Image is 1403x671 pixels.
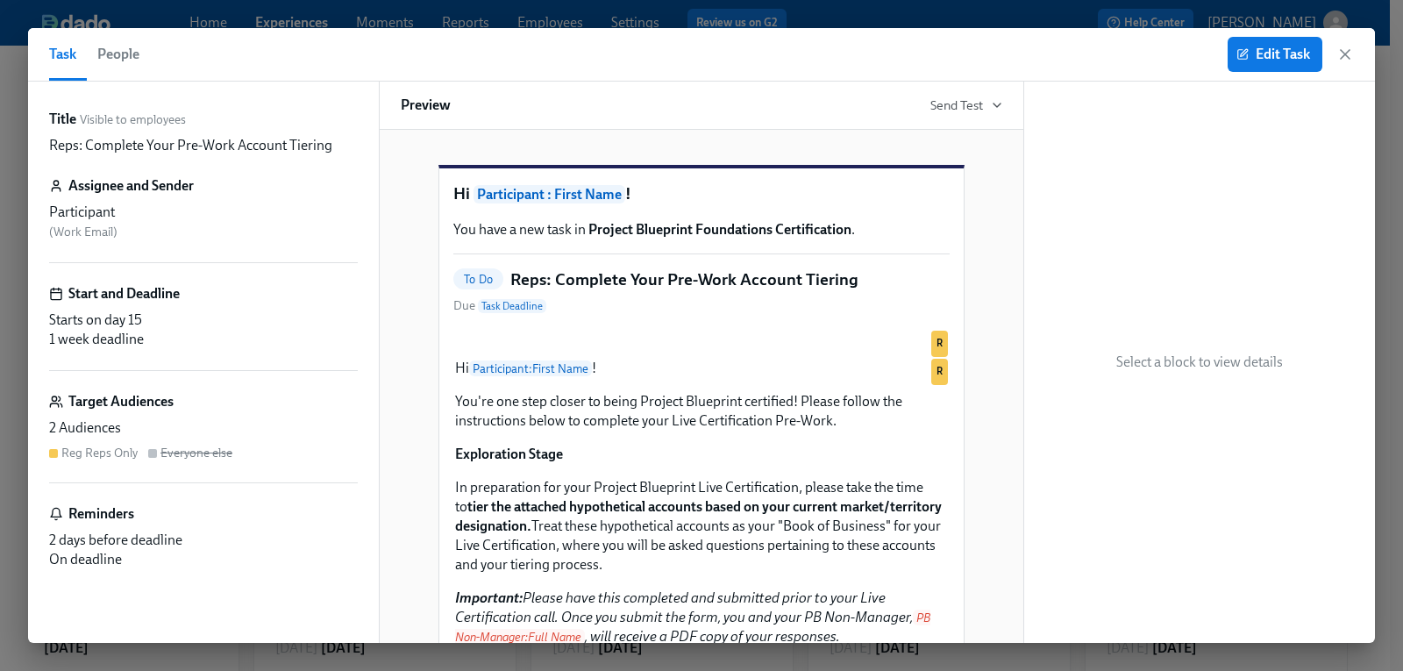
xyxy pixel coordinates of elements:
div: Starts on day 15 [49,311,358,330]
div: 2 days before deadline [49,531,358,550]
label: Title [49,110,76,129]
span: Task [49,42,76,67]
span: ( Work Email ) [49,225,118,239]
button: Edit Task [1228,37,1322,72]
div: On deadline [49,550,358,569]
h6: Start and Deadline [68,284,180,303]
h5: Reps: Complete Your Pre-Work Account Tiering [510,268,858,291]
div: 2 Audiences [49,418,358,438]
p: Reps: Complete Your Pre-Work Account Tiering [49,136,332,155]
button: Send Test [930,96,1002,114]
div: Everyone else [160,445,232,461]
div: Select a block to view details [1024,82,1375,643]
span: Edit Task [1240,46,1310,63]
div: Reg Reps Only [61,445,138,461]
div: Participant [49,203,358,222]
h6: Target Audiences [68,392,174,411]
div: Used by Reg Reps Only audience [931,359,948,385]
span: Due [453,297,546,315]
h6: Preview [401,96,451,115]
span: Participant : First Name [474,185,625,203]
h6: Reminders [68,504,134,524]
h6: Assignee and Sender [68,176,194,196]
p: You have a new task in . [453,220,950,239]
div: R [453,329,950,343]
strong: Project Blueprint Foundations Certification [588,221,851,238]
span: Visible to employees [80,111,186,128]
span: To Do [453,273,503,286]
span: People [97,42,139,67]
span: 1 week deadline [49,331,144,347]
div: Used by Reg Reps Only audience [931,331,948,357]
span: Task Deadline [478,299,546,313]
h1: Hi ! [453,182,950,206]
